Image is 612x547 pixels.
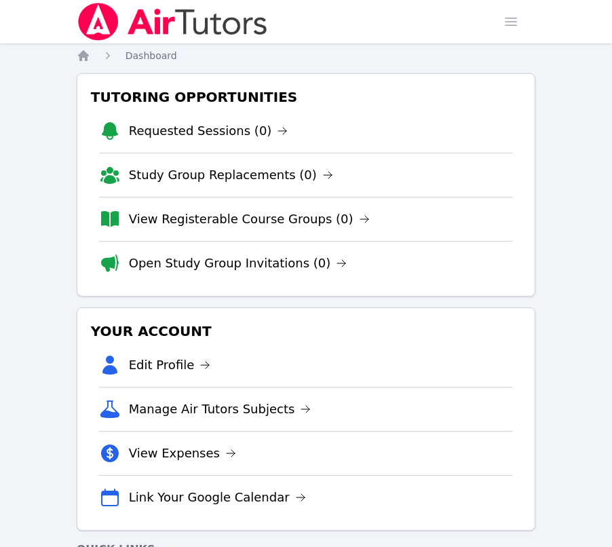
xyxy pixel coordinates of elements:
[88,319,524,343] h3: Your Account
[129,400,311,419] a: Manage Air Tutors Subjects
[129,254,347,273] a: Open Study Group Invitations (0)
[129,166,333,185] a: Study Group Replacements (0)
[126,50,177,61] span: Dashboard
[88,85,524,109] h3: Tutoring Opportunities
[129,121,288,140] a: Requested Sessions (0)
[129,356,211,375] a: Edit Profile
[126,49,177,62] a: Dashboard
[77,3,269,41] img: Air Tutors
[129,444,236,463] a: View Expenses
[129,210,370,229] a: View Registerable Course Groups (0)
[129,488,306,507] a: Link Your Google Calendar
[77,49,536,62] nav: Breadcrumb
